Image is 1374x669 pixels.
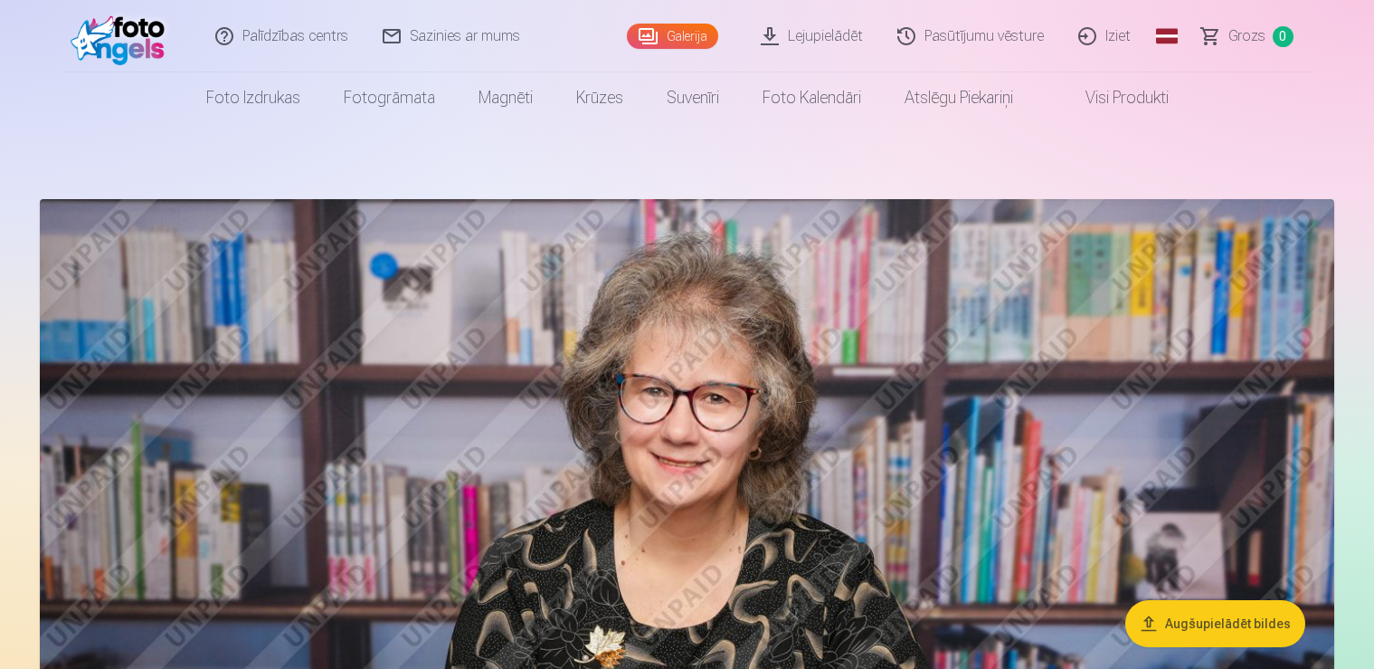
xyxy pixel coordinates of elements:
[322,72,457,123] a: Fotogrāmata
[185,72,322,123] a: Foto izdrukas
[554,72,645,123] a: Krūzes
[645,72,741,123] a: Suvenīri
[1125,600,1305,647] button: Augšupielādēt bildes
[1228,25,1265,47] span: Grozs
[1035,72,1190,123] a: Visi produkti
[883,72,1035,123] a: Atslēgu piekariņi
[71,7,175,65] img: /fa1
[1273,26,1293,47] span: 0
[627,24,718,49] a: Galerija
[741,72,883,123] a: Foto kalendāri
[457,72,554,123] a: Magnēti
